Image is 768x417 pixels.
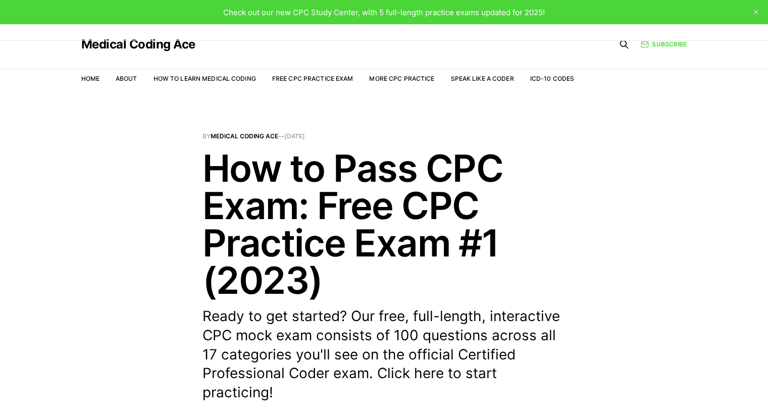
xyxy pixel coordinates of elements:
[81,75,99,82] a: Home
[223,8,545,17] span: Check out our new CPC Study Center, with 5 full-length practice exams updated for 2025!
[451,75,514,82] a: Speak Like a Coder
[272,75,353,82] a: Free CPC Practice Exam
[369,75,434,82] a: More CPC Practice
[153,75,256,82] a: How to Learn Medical Coding
[202,307,566,402] p: Ready to get started? Our free, full-length, interactive CPC mock exam consists of 100 questions ...
[81,38,195,50] a: Medical Coding Ace
[748,4,764,20] button: close
[202,133,566,139] span: By —
[211,132,278,140] a: Medical Coding Ace
[202,149,566,299] h1: How to Pass CPC Exam: Free CPC Practice Exam #1 (2023)
[116,75,137,82] a: About
[641,39,687,49] a: Subscribe
[530,75,574,82] a: ICD-10 Codes
[603,368,768,417] iframe: portal-trigger
[284,132,305,140] time: [DATE]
